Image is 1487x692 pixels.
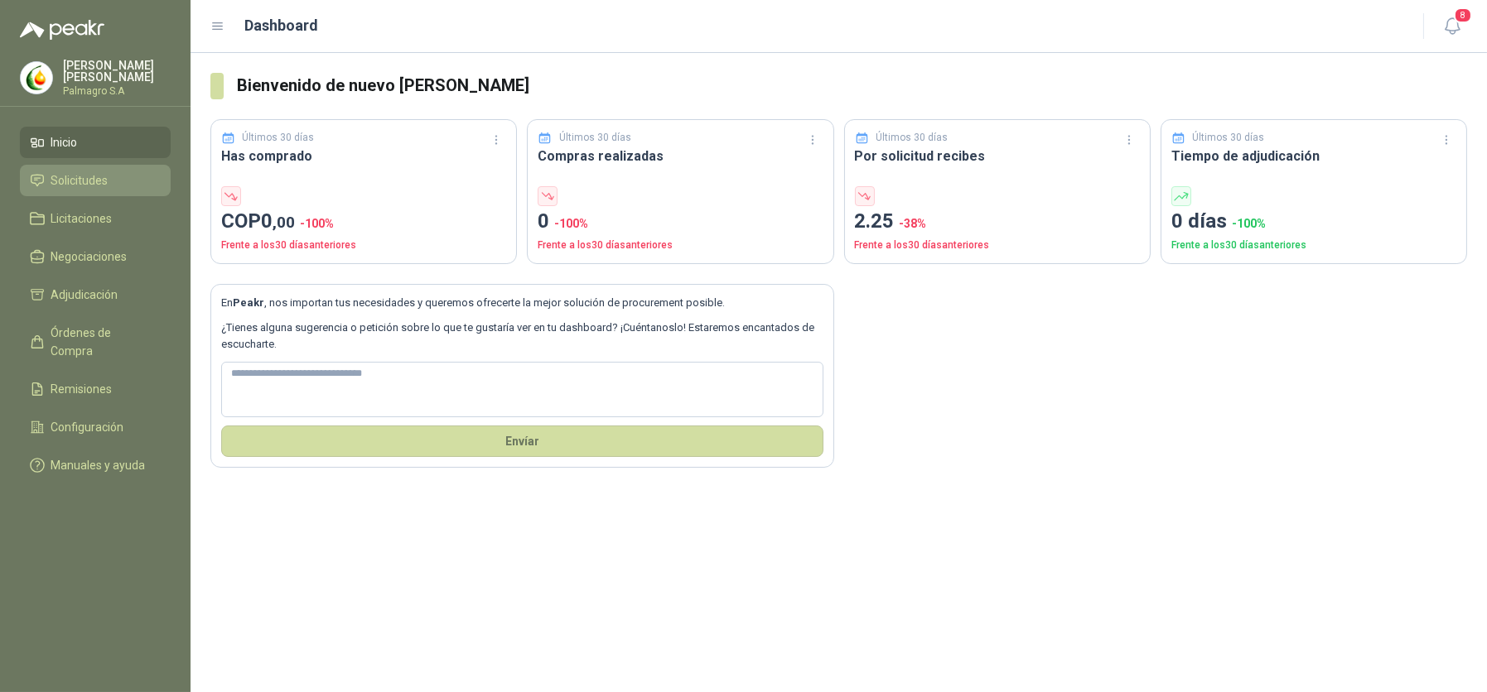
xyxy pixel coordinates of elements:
[20,449,171,481] a: Manuales y ayuda
[900,217,927,230] span: -38 %
[63,86,171,96] p: Palmagro S.A
[51,456,146,474] span: Manuales y ayuda
[20,411,171,443] a: Configuración
[221,295,823,311] p: En , nos importan tus necesidades y queremos ofrecerte la mejor solución de procurement posible.
[221,206,506,238] p: COP
[1171,238,1456,253] p: Frente a los 30 días anteriores
[261,209,295,233] span: 0
[51,418,124,436] span: Configuración
[1232,217,1266,230] span: -100 %
[273,213,295,232] span: ,00
[855,238,1140,253] p: Frente a los 30 días anteriores
[538,206,823,238] p: 0
[554,217,588,230] span: -100 %
[51,247,128,266] span: Negociaciones
[20,241,171,272] a: Negociaciones
[538,146,823,166] h3: Compras realizadas
[876,130,948,146] p: Últimos 30 días
[51,133,78,151] span: Inicio
[855,206,1140,238] p: 2.25
[237,73,1467,99] h3: Bienvenido de nuevo [PERSON_NAME]
[20,127,171,158] a: Inicio
[855,146,1140,166] h3: Por solicitud recibes
[221,425,823,457] button: Envíar
[51,380,113,398] span: Remisiones
[245,14,319,37] h1: Dashboard
[1454,7,1472,23] span: 8
[51,171,109,190] span: Solicitudes
[51,286,118,304] span: Adjudicación
[21,62,52,94] img: Company Logo
[221,146,506,166] h3: Has comprado
[51,209,113,228] span: Licitaciones
[63,60,171,83] p: [PERSON_NAME] [PERSON_NAME]
[1192,130,1264,146] p: Últimos 30 días
[300,217,334,230] span: -100 %
[243,130,315,146] p: Últimos 30 días
[20,373,171,405] a: Remisiones
[221,238,506,253] p: Frente a los 30 días anteriores
[559,130,631,146] p: Últimos 30 días
[221,320,823,353] p: ¿Tienes alguna sugerencia o petición sobre lo que te gustaría ver en tu dashboard? ¡Cuéntanoslo! ...
[1171,146,1456,166] h3: Tiempo de adjudicación
[538,238,823,253] p: Frente a los 30 días anteriores
[20,20,104,40] img: Logo peakr
[20,165,171,196] a: Solicitudes
[233,296,264,309] b: Peakr
[1437,12,1467,41] button: 8
[20,279,171,310] a: Adjudicación
[1171,206,1456,238] p: 0 días
[20,317,171,367] a: Órdenes de Compra
[20,203,171,234] a: Licitaciones
[51,324,155,360] span: Órdenes de Compra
